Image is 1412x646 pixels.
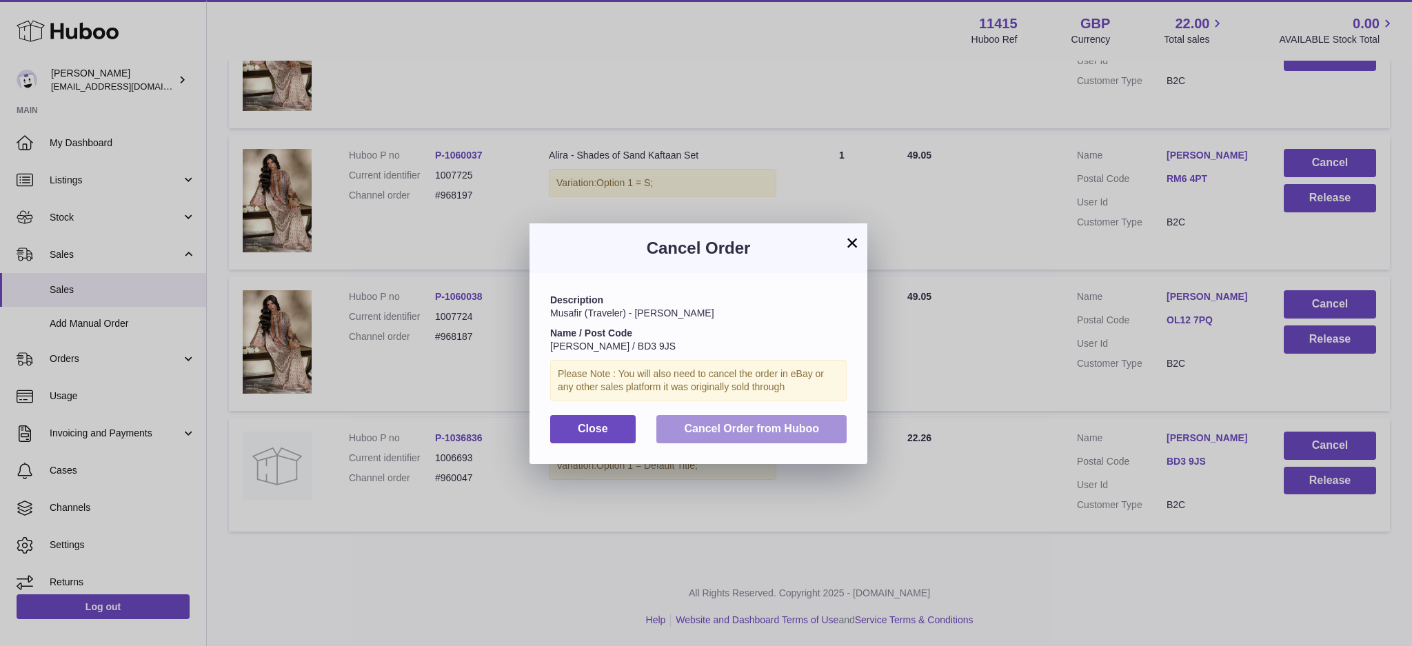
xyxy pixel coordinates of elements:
[550,415,636,443] button: Close
[578,423,608,434] span: Close
[684,423,819,434] span: Cancel Order from Huboo
[550,237,847,259] h3: Cancel Order
[550,341,676,352] span: [PERSON_NAME] / BD3 9JS
[550,307,714,319] span: Musafir (Traveler) - [PERSON_NAME]
[550,327,632,339] strong: Name / Post Code
[656,415,847,443] button: Cancel Order from Huboo
[550,360,847,401] div: Please Note : You will also need to cancel the order in eBay or any other sales platform it was o...
[844,234,860,251] button: ×
[550,294,603,305] strong: Description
